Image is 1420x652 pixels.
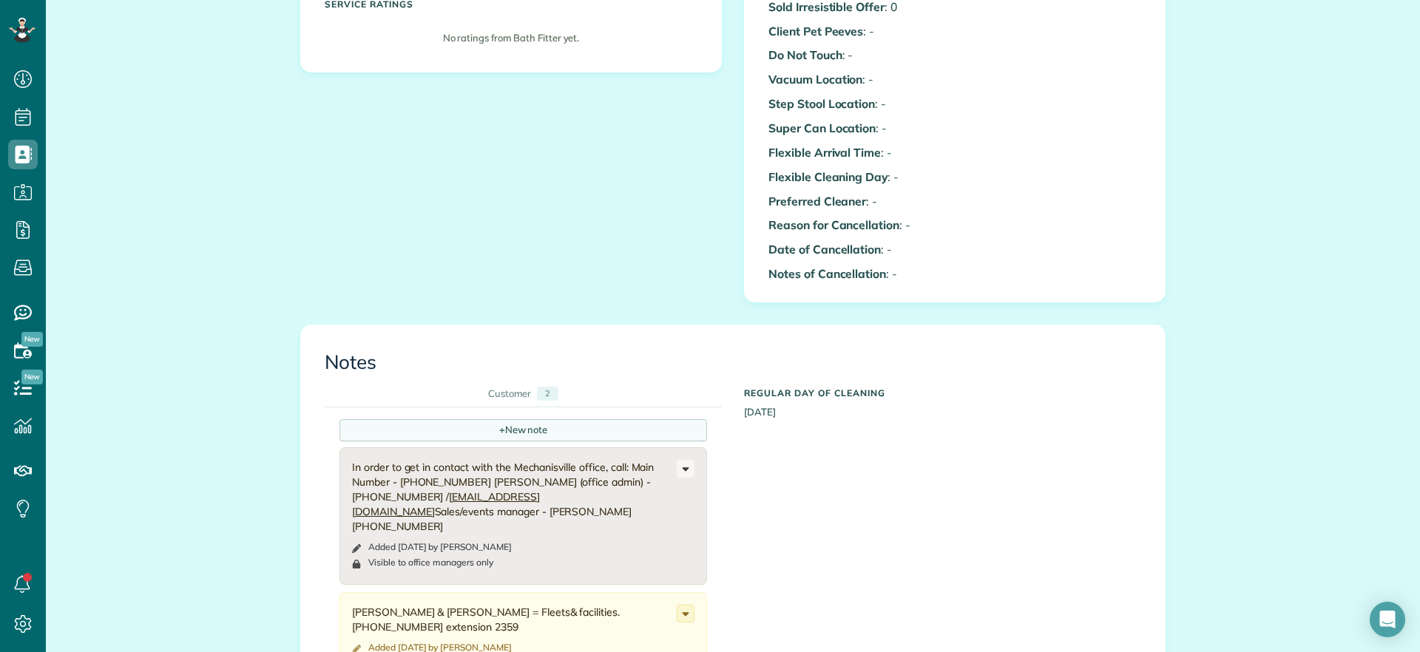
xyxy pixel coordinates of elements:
[768,23,944,40] p: : -
[352,490,540,518] a: [EMAIL_ADDRESS][DOMAIN_NAME]
[537,387,558,401] div: 2
[368,557,493,568] div: Visible to office managers only
[768,47,842,62] b: Do Not Touch
[21,332,43,347] span: New
[325,352,1141,373] h3: Notes
[744,388,1141,398] h5: Regular day of cleaning
[768,242,881,257] b: Date of Cancellation
[352,460,677,534] div: In order to get in contact with the Mechanisville office, call: Main Number - [PHONE_NUMBER] [PER...
[339,419,707,441] div: New note
[499,423,505,436] span: +
[768,120,944,137] p: : -
[768,72,862,86] b: Vacuum Location
[768,95,944,112] p: : -
[768,169,887,184] b: Flexible Cleaning Day
[768,194,866,208] b: Preferred Cleaner
[768,266,886,281] b: Notes of Cancellation
[368,541,512,552] time: Added [DATE] by [PERSON_NAME]
[768,144,944,161] p: : -
[768,47,944,64] p: : -
[1370,602,1405,637] div: Open Intercom Messenger
[768,145,881,160] b: Flexible Arrival Time
[768,217,944,234] p: : -
[768,169,944,186] p: : -
[488,387,531,401] div: Customer
[768,96,875,111] b: Step Stool Location
[332,31,690,45] p: No ratings from Bath Fitter yet.
[768,193,944,210] p: : -
[768,217,899,232] b: Reason for Cancellation
[768,71,944,88] p: : -
[768,265,944,282] p: : -
[768,241,944,258] p: : -
[768,120,876,135] b: Super Can Location
[733,381,1152,419] div: [DATE]
[352,605,677,634] div: [PERSON_NAME] & [PERSON_NAME] = Fleets& facilities. [PHONE_NUMBER] extension 2359
[768,24,863,38] b: Client Pet Peeves
[21,370,43,384] span: New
